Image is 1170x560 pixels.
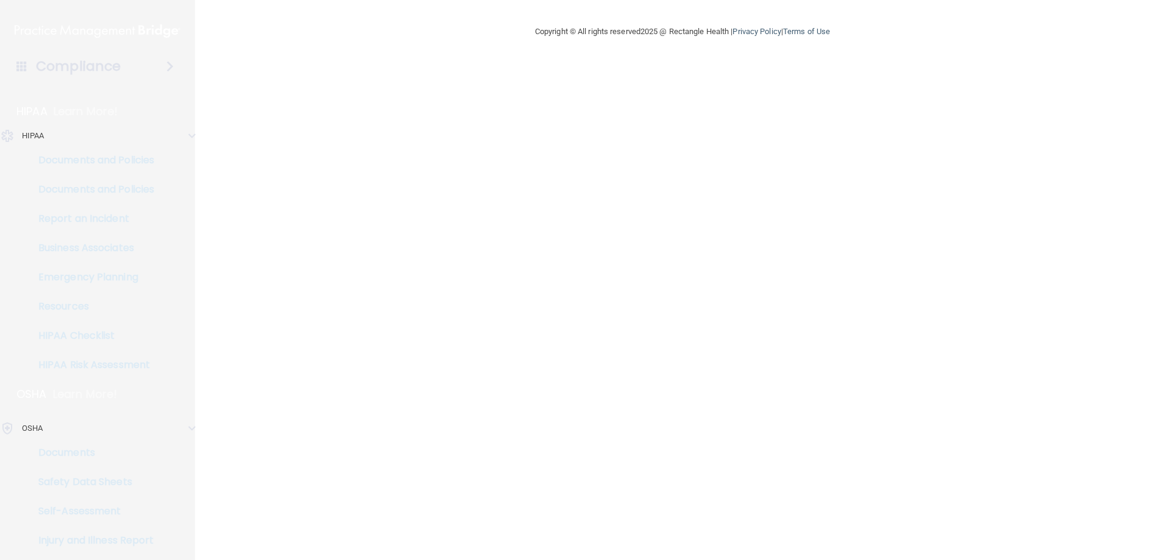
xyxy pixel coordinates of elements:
div: Copyright © All rights reserved 2025 @ Rectangle Health | | [460,12,905,51]
p: Resources [8,300,174,313]
p: Documents and Policies [8,154,174,166]
p: HIPAA [22,129,44,143]
a: Privacy Policy [732,27,781,36]
p: Documents and Policies [8,183,174,196]
p: Report an Incident [8,213,174,225]
img: PMB logo [15,19,180,43]
p: Emergency Planning [8,271,174,283]
p: OSHA [22,421,43,436]
p: Injury and Illness Report [8,534,174,547]
p: Learn More! [54,104,118,119]
h4: Compliance [36,58,121,75]
a: Terms of Use [783,27,830,36]
p: OSHA [16,387,47,402]
p: HIPAA [16,104,48,119]
p: Learn More! [53,387,118,402]
p: Documents [8,447,174,459]
p: HIPAA Risk Assessment [8,359,174,371]
p: Safety Data Sheets [8,476,174,488]
p: Self-Assessment [8,505,174,517]
p: Business Associates [8,242,174,254]
p: HIPAA Checklist [8,330,174,342]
